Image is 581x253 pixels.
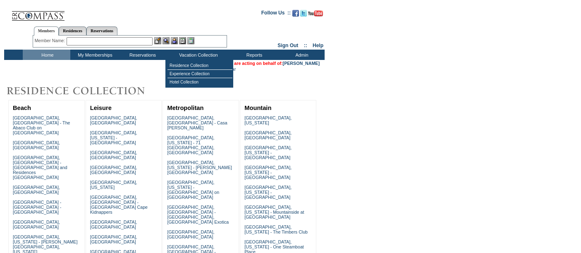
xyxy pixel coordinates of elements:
[90,115,137,125] a: [GEOGRAPHIC_DATA], [GEOGRAPHIC_DATA]
[167,115,227,130] a: [GEOGRAPHIC_DATA], [GEOGRAPHIC_DATA] - Casa [PERSON_NAME]
[163,37,170,44] img: View
[154,37,161,44] img: b_edit.gif
[244,185,292,200] a: [GEOGRAPHIC_DATA], [US_STATE] - [GEOGRAPHIC_DATA]
[244,165,292,180] a: [GEOGRAPHIC_DATA], [US_STATE] - [GEOGRAPHIC_DATA]
[70,50,118,60] td: My Memberships
[90,165,137,175] a: [GEOGRAPHIC_DATA], [GEOGRAPHIC_DATA]
[13,200,61,215] a: [GEOGRAPHIC_DATA] - [GEOGRAPHIC_DATA] - [GEOGRAPHIC_DATA]
[90,130,137,145] a: [GEOGRAPHIC_DATA], [US_STATE] - [GEOGRAPHIC_DATA]
[90,220,137,229] a: [GEOGRAPHIC_DATA], [GEOGRAPHIC_DATA]
[11,4,65,21] img: Compass Home
[13,115,70,135] a: [GEOGRAPHIC_DATA], [GEOGRAPHIC_DATA] - The Abaco Club on [GEOGRAPHIC_DATA]
[86,26,117,35] a: Reservations
[13,185,60,195] a: [GEOGRAPHIC_DATA], [GEOGRAPHIC_DATA]
[244,115,292,125] a: [GEOGRAPHIC_DATA], [US_STATE]
[179,37,186,44] img: Reservations
[13,220,60,229] a: [GEOGRAPHIC_DATA], [GEOGRAPHIC_DATA]
[292,10,299,17] img: Become our fan on Facebook
[167,180,219,200] a: [GEOGRAPHIC_DATA], [US_STATE] - [GEOGRAPHIC_DATA] on [GEOGRAPHIC_DATA]
[59,26,86,35] a: Residences
[13,105,31,111] a: Beach
[304,43,307,48] span: ::
[171,37,178,44] img: Impersonate
[244,224,308,234] a: [GEOGRAPHIC_DATA], [US_STATE] - The Timbers Club
[244,145,292,160] a: [GEOGRAPHIC_DATA], [US_STATE] - [GEOGRAPHIC_DATA]
[90,150,137,160] a: [GEOGRAPHIC_DATA], [GEOGRAPHIC_DATA]
[277,43,298,48] a: Sign Out
[283,61,320,66] a: [PERSON_NAME]
[244,205,304,220] a: [GEOGRAPHIC_DATA], [US_STATE] - Mountainside at [GEOGRAPHIC_DATA]
[13,155,67,180] a: [GEOGRAPHIC_DATA], [GEOGRAPHIC_DATA] - [GEOGRAPHIC_DATA] and Residences [GEOGRAPHIC_DATA]
[292,12,299,17] a: Become our fan on Facebook
[118,50,165,60] td: Reservations
[35,37,67,44] div: Member Name:
[244,130,292,140] a: [GEOGRAPHIC_DATA], [GEOGRAPHIC_DATA]
[300,12,307,17] a: Follow us on Twitter
[4,83,165,99] img: Destinations by Exclusive Resorts
[13,140,60,150] a: [GEOGRAPHIC_DATA], [GEOGRAPHIC_DATA]
[167,70,232,78] td: Experience Collection
[90,180,137,190] a: [GEOGRAPHIC_DATA], [US_STATE]
[90,234,137,244] a: [GEOGRAPHIC_DATA], [GEOGRAPHIC_DATA]
[167,62,232,70] td: Residence Collection
[34,26,59,36] a: Members
[244,105,271,111] a: Mountain
[165,50,230,60] td: Vacation Collection
[167,105,203,111] a: Metropolitan
[308,12,323,17] a: Subscribe to our YouTube Channel
[187,37,194,44] img: b_calculator.gif
[167,205,229,224] a: [GEOGRAPHIC_DATA], [GEOGRAPHIC_DATA] - [GEOGRAPHIC_DATA], [GEOGRAPHIC_DATA] Exotica
[90,195,148,215] a: [GEOGRAPHIC_DATA], [GEOGRAPHIC_DATA] - [GEOGRAPHIC_DATA] Cape Kidnappers
[4,12,11,13] img: i.gif
[313,43,323,48] a: Help
[90,105,112,111] a: Leisure
[23,50,70,60] td: Home
[167,135,214,155] a: [GEOGRAPHIC_DATA], [US_STATE] - 71 [GEOGRAPHIC_DATA], [GEOGRAPHIC_DATA]
[167,229,214,239] a: [GEOGRAPHIC_DATA], [GEOGRAPHIC_DATA]
[277,50,325,60] td: Admin
[230,50,277,60] td: Reports
[261,9,291,19] td: Follow Us ::
[167,78,232,86] td: Hotel Collection
[225,61,320,66] span: You are acting on behalf of:
[308,10,323,17] img: Subscribe to our YouTube Channel
[167,160,232,175] a: [GEOGRAPHIC_DATA], [US_STATE] - [PERSON_NAME][GEOGRAPHIC_DATA]
[300,10,307,17] img: Follow us on Twitter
